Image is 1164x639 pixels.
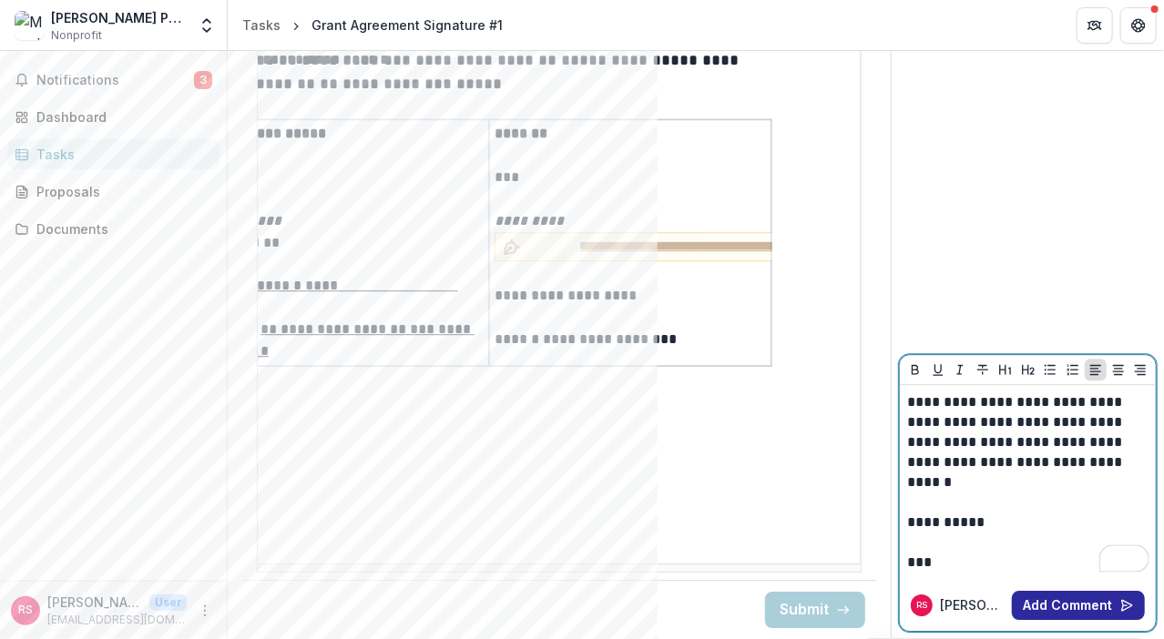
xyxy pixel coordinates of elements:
button: Submit [765,592,865,628]
a: Dashboard [7,102,220,132]
a: Tasks [235,12,288,38]
div: Documents [36,219,205,238]
button: Heading 1 [995,359,1016,380]
button: Align Left [1085,359,1107,380]
button: Ordered List [1062,359,1084,380]
div: To enrich screen reader interactions, please activate Accessibility in Grammarly extension settings [907,392,1149,573]
button: Align Right [1129,359,1151,380]
img: Mandela Partners [15,11,44,40]
span: Nonprofit [51,27,102,44]
button: Partners [1077,7,1113,44]
div: Dashboard [36,107,205,127]
div: Tasks [36,145,205,164]
button: Open entity switcher [194,7,220,44]
button: Align Center [1108,359,1129,380]
div: [PERSON_NAME] Partners [51,8,187,27]
div: Ray Stubblefield-Tave [916,601,927,610]
p: [PERSON_NAME] [940,595,1005,614]
button: Strike [972,359,994,380]
span: 3 [194,71,212,89]
a: Proposals [7,177,220,207]
button: Get Help [1120,7,1157,44]
nav: breadcrumb [235,12,510,38]
div: Tasks [242,15,281,35]
span: Notifications [36,73,194,88]
p: [PERSON_NAME] [47,593,142,612]
button: Italicize [949,359,971,380]
button: Bullet List [1039,359,1061,380]
button: Notifications3 [7,66,220,95]
button: Heading 2 [1017,359,1039,380]
div: Ray Stubblefield-Tave [18,604,33,616]
button: Add Comment [1012,591,1145,620]
p: [EMAIL_ADDRESS][DOMAIN_NAME] [47,612,187,628]
p: User [149,594,187,611]
button: More [194,600,216,622]
button: Bold [904,359,926,380]
button: Underline [927,359,949,380]
div: Proposals [36,182,205,201]
div: Grant Agreement Signature #1 [311,15,503,35]
a: Tasks [7,139,220,169]
a: Documents [7,214,220,244]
